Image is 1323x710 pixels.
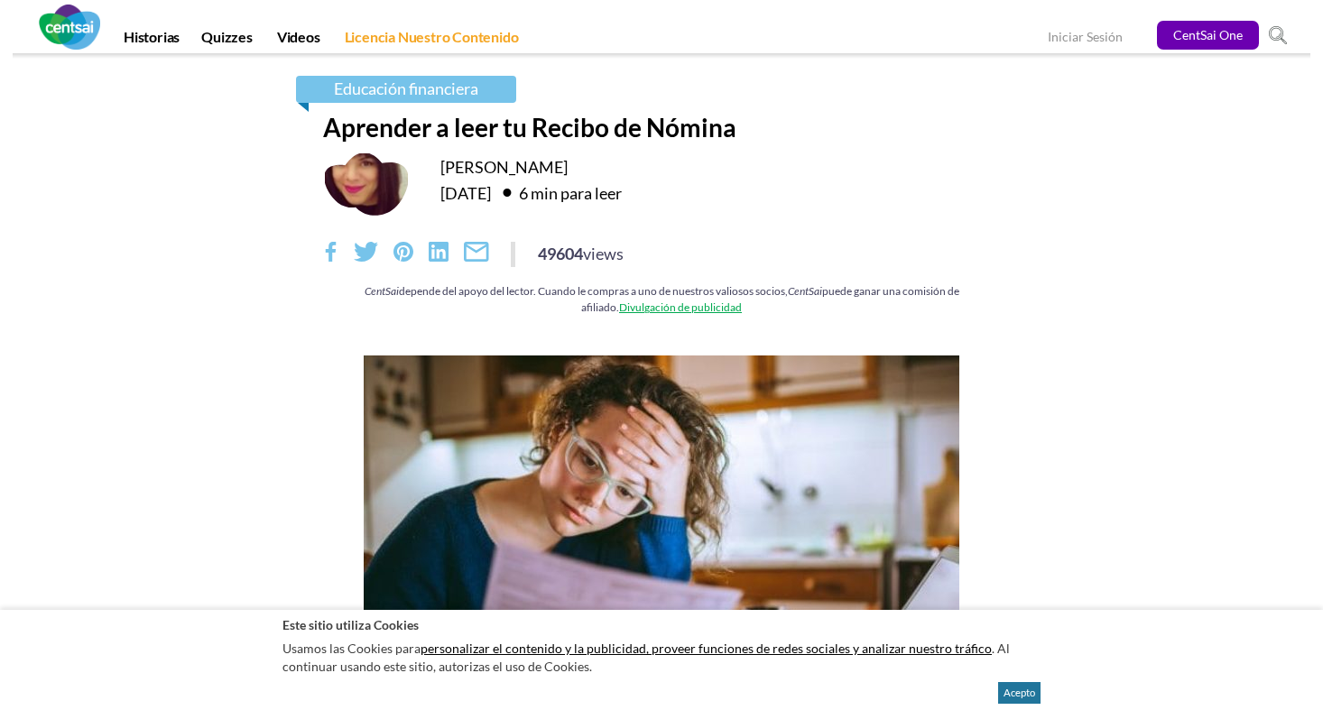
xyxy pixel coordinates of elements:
[583,244,624,263] span: views
[113,28,190,53] a: Historias
[334,28,530,53] a: Licencia Nuestro Contenido
[619,300,742,314] a: Divulgación de publicidad
[538,242,624,265] div: 49604
[190,28,264,53] a: Quizzes
[440,183,491,203] time: [DATE]
[282,635,1041,679] p: Usamos las Cookies para . Al continuar usando este sitio, autorizas el uso de Cookies.
[282,616,1041,633] h2: Este sitio utiliza Cookies
[365,285,399,298] em: CentSai
[39,5,100,50] img: CentSai
[296,76,516,103] a: Educación financiera
[1157,21,1259,50] a: CentSai One
[266,28,331,53] a: Videos
[998,682,1041,704] button: Acepto
[323,112,1000,143] h1: Aprender a leer tu Recibo de Nómina
[440,157,568,177] a: [PERSON_NAME]
[494,178,622,207] div: 6 min para leer
[1048,29,1123,48] a: Iniciar Sesión
[323,283,1000,315] div: depende del apoyo del lector. Cuando le compras a uno de nuestros valiosos socios, puede ganar un...
[788,285,822,298] em: CentSai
